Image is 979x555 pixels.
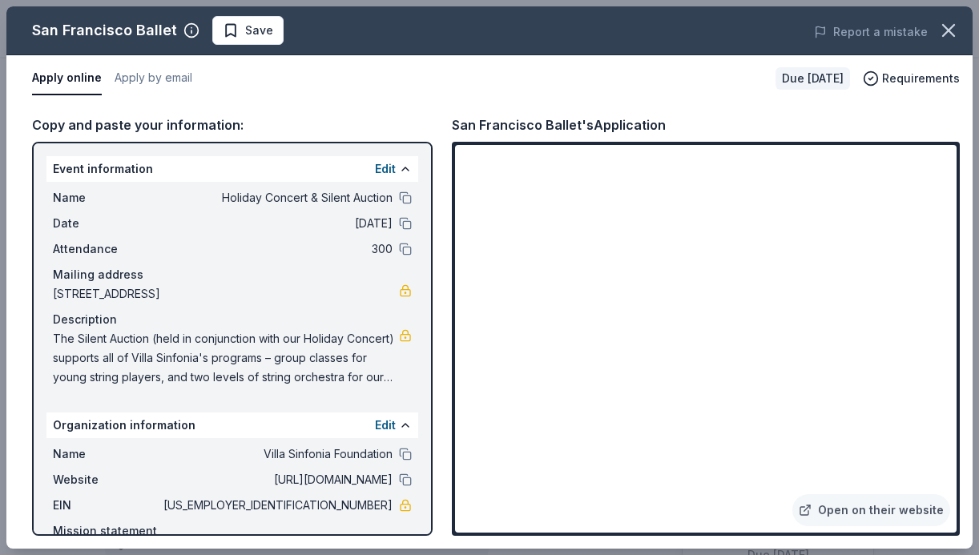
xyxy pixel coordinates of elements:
[46,156,418,182] div: Event information
[32,18,177,43] div: San Francisco Ballet
[53,496,160,515] span: EIN
[160,470,393,489] span: [URL][DOMAIN_NAME]
[882,69,960,88] span: Requirements
[814,22,928,42] button: Report a mistake
[53,188,160,207] span: Name
[375,159,396,179] button: Edit
[160,214,393,233] span: [DATE]
[863,69,960,88] button: Requirements
[452,115,666,135] div: San Francisco Ballet's Application
[53,284,399,304] span: [STREET_ADDRESS]
[46,412,418,438] div: Organization information
[375,416,396,435] button: Edit
[792,494,950,526] a: Open on their website
[776,67,850,90] div: Due [DATE]
[160,188,393,207] span: Holiday Concert & Silent Auction
[53,470,160,489] span: Website
[212,16,284,45] button: Save
[53,265,412,284] div: Mailing address
[245,21,273,40] span: Save
[53,239,160,259] span: Attendance
[32,115,433,135] div: Copy and paste your information:
[115,62,192,95] button: Apply by email
[160,496,393,515] span: [US_EMPLOYER_IDENTIFICATION_NUMBER]
[53,329,399,387] span: The Silent Auction (held in conjunction with our Holiday Concert) supports all of Villa Sinfonia'...
[160,444,393,464] span: Villa Sinfonia Foundation
[53,521,412,541] div: Mission statement
[53,444,160,464] span: Name
[53,310,412,329] div: Description
[32,62,102,95] button: Apply online
[53,214,160,233] span: Date
[160,239,393,259] span: 300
